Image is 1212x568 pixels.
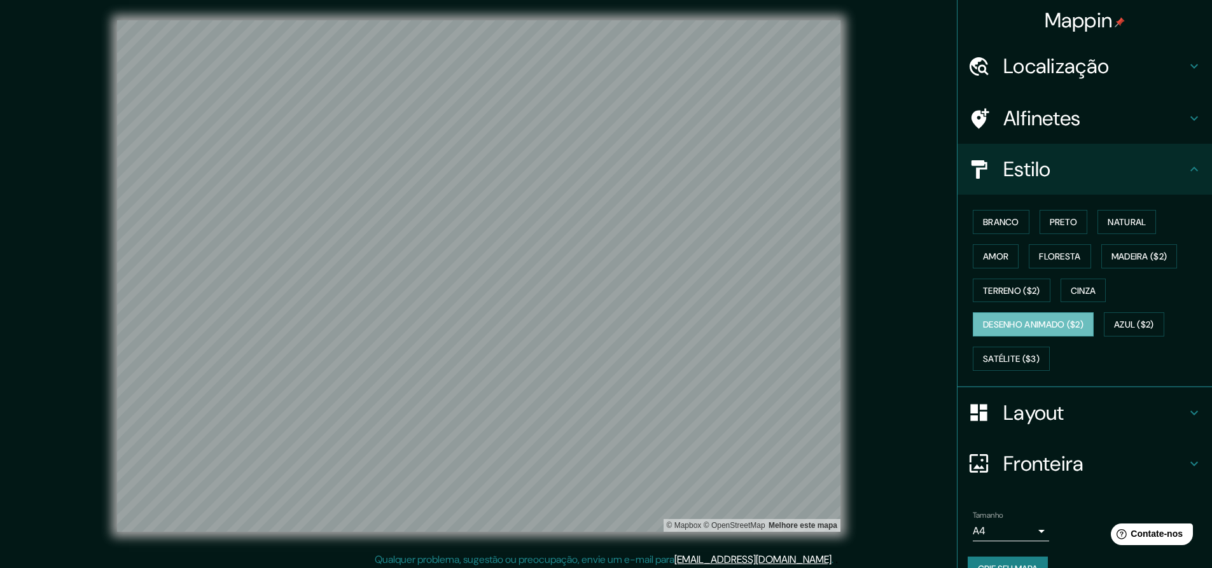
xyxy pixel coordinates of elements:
[1040,210,1088,234] button: Preto
[674,553,832,566] a: [EMAIL_ADDRESS][DOMAIN_NAME]
[835,552,838,566] font: .
[1071,285,1096,296] font: Cinza
[833,552,835,566] font: .
[1104,312,1164,336] button: Azul ($2)
[704,521,765,530] font: © OpenStreetMap
[1114,319,1154,331] font: Azul ($2)
[973,210,1029,234] button: Branco
[704,521,765,530] a: OpenStreetMap
[1003,450,1084,477] font: Fronteira
[1111,251,1167,262] font: Madeira ($2)
[973,244,1019,268] button: Amor
[973,524,986,537] font: A4
[983,353,1040,364] font: Satélite ($3)
[1115,17,1125,27] img: pin-icon.png
[667,521,702,530] font: © Mapbox
[983,319,1083,331] font: Desenho animado ($2)
[958,438,1212,489] div: Fronteira
[1039,251,1080,262] font: Floresta
[375,553,674,566] font: Qualquer problema, sugestão ou preocupação, envie um e-mail para
[983,285,1040,296] font: Terreno ($2)
[958,387,1212,438] div: Layout
[832,553,833,566] font: .
[1101,244,1178,268] button: Madeira ($2)
[983,251,1008,262] font: Amor
[973,312,1094,336] button: Desenho animado ($2)
[1003,53,1109,80] font: Localização
[1003,105,1081,132] font: Alfinetes
[1003,399,1064,426] font: Layout
[958,93,1212,144] div: Alfinetes
[1003,156,1051,183] font: Estilo
[983,216,1019,228] font: Branco
[1108,216,1146,228] font: Natural
[1029,244,1090,268] button: Floresta
[1099,518,1198,554] iframe: Iniciador de widget de ajuda
[973,510,1003,520] font: Tamanho
[973,521,1049,541] div: A4
[117,20,840,532] canvas: Mapa
[958,41,1212,92] div: Localização
[1045,7,1113,34] font: Mappin
[1097,210,1156,234] button: Natural
[958,144,1212,195] div: Estilo
[973,279,1050,303] button: Terreno ($2)
[1061,279,1106,303] button: Cinza
[973,347,1050,371] button: Satélite ($3)
[769,521,837,530] a: Feedback do mapa
[1050,216,1078,228] font: Preto
[769,521,837,530] font: Melhore este mapa
[667,521,702,530] a: Caixa de mapas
